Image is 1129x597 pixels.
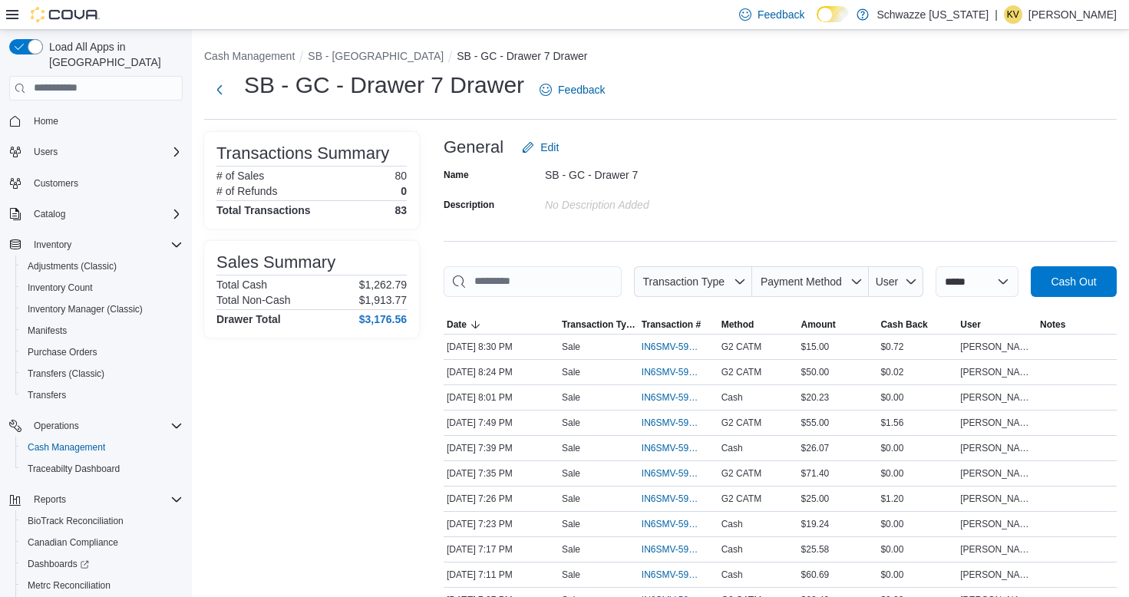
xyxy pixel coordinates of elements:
h6: # of Sales [216,170,264,182]
button: Operations [28,417,85,435]
div: [DATE] 8:01 PM [444,388,559,407]
span: Adjustments (Classic) [28,260,117,272]
button: Users [3,141,189,163]
div: [DATE] 8:30 PM [444,338,559,356]
span: IN6SMV-5942879 [642,543,700,556]
span: Home [34,115,58,127]
div: Kristine Valdez [1004,5,1022,24]
input: Dark Mode [817,6,849,22]
span: Cash Out [1051,274,1096,289]
button: Method [718,315,798,334]
a: Adjustments (Classic) [21,257,123,275]
p: $1,262.79 [359,279,407,291]
span: Transaction Type [562,318,635,331]
button: SB - [GEOGRAPHIC_DATA] [308,50,444,62]
span: [PERSON_NAME] [960,366,1034,378]
span: Adjustments (Classic) [21,257,183,275]
span: Transaction # [642,318,701,331]
span: Inventory [28,236,183,254]
button: IN6SMV-5942961 [642,464,715,483]
a: Customers [28,174,84,193]
span: Transfers (Classic) [21,364,183,383]
span: $19.24 [801,518,830,530]
h6: # of Refunds [216,185,277,197]
span: Inventory [34,239,71,251]
span: IN6SMV-5942979 [642,442,700,454]
button: IN6SMV-5942856 [642,566,715,584]
div: [DATE] 7:35 PM [444,464,559,483]
span: G2 CATM [721,417,761,429]
span: Feedback [558,82,605,97]
span: Notes [1040,318,1065,331]
span: [PERSON_NAME] [960,569,1034,581]
button: User [957,315,1037,334]
button: Operations [3,415,189,437]
div: [DATE] 7:26 PM [444,490,559,508]
span: IN6SMV-5942919 [642,493,700,505]
input: This is a search bar. As you type, the results lower in the page will automatically filter. [444,266,622,297]
span: IN6SMV-5943184 [642,341,700,353]
p: Sale [562,493,580,505]
h6: Total Non-Cash [216,294,291,306]
span: Metrc Reconciliation [28,579,111,592]
button: IN6SMV-5942919 [642,490,715,508]
span: Manifests [21,322,183,340]
button: Catalog [28,205,71,223]
a: Transfers (Classic) [21,364,111,383]
button: IN6SMV-5943070 [642,388,715,407]
span: $20.23 [801,391,830,404]
h4: 83 [394,204,407,216]
p: 80 [394,170,407,182]
button: User [869,266,923,297]
button: Payment Method [752,266,869,297]
p: Sale [562,569,580,581]
a: Dashboards [21,555,95,573]
span: Cash Management [21,438,183,457]
div: $0.02 [877,363,957,381]
button: Transaction Type [559,315,639,334]
a: Dashboards [15,553,189,575]
button: IN6SMV-5943184 [642,338,715,356]
span: Cash [721,518,743,530]
span: Transfers [28,389,66,401]
span: IN6SMV-5943018 [642,417,700,429]
a: Transfers [21,386,72,404]
span: Customers [28,173,183,193]
label: Description [444,199,494,211]
span: Inventory Manager (Classic) [21,300,183,318]
div: $0.00 [877,464,957,483]
a: Metrc Reconciliation [21,576,117,595]
button: Manifests [15,320,189,341]
button: IN6SMV-5942879 [642,540,715,559]
button: Purchase Orders [15,341,189,363]
span: Cash Management [28,441,105,454]
p: Sale [562,341,580,353]
div: $1.20 [877,490,957,508]
span: [PERSON_NAME] [960,543,1034,556]
span: $55.00 [801,417,830,429]
span: Cash [721,442,743,454]
p: Sale [562,391,580,404]
div: SB - GC - Drawer 7 [545,163,751,181]
button: Customers [3,172,189,194]
a: Home [28,112,64,130]
span: Method [721,318,754,331]
span: BioTrack Reconciliation [21,512,183,530]
button: Transaction # [639,315,718,334]
button: Edit [516,132,565,163]
a: Traceabilty Dashboard [21,460,126,478]
span: Purchase Orders [28,346,97,358]
h6: Total Cash [216,279,267,291]
h3: Transactions Summary [216,144,389,163]
span: Customers [34,177,78,190]
span: Payment Method [761,275,842,288]
img: Cova [31,7,100,22]
span: Date [447,318,467,331]
span: Cash [721,543,743,556]
span: Cash [721,569,743,581]
div: $0.00 [877,515,957,533]
a: Inventory Manager (Classic) [21,300,149,318]
span: [PERSON_NAME] [960,341,1034,353]
div: $0.00 [877,388,957,407]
